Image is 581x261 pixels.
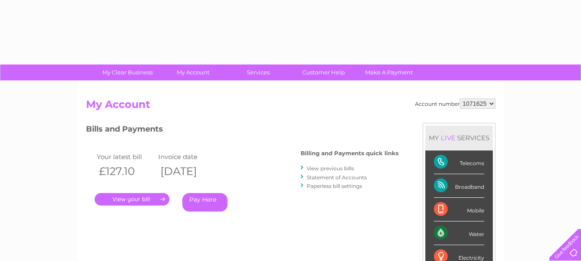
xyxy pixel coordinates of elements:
div: Account number [415,98,495,109]
a: Make A Payment [354,64,424,80]
h2: My Account [86,98,495,115]
a: View previous bills [307,165,354,172]
div: Mobile [434,198,484,221]
div: Telecoms [434,150,484,174]
div: MY SERVICES [425,126,493,150]
a: Statement of Accounts [307,174,367,181]
a: My Account [157,64,228,80]
th: £127.10 [95,163,157,180]
h4: Billing and Payments quick links [301,150,399,157]
a: My Clear Business [92,64,163,80]
div: Water [434,221,484,245]
th: [DATE] [156,163,218,180]
a: Services [223,64,294,80]
a: Paperless bill settings [307,183,362,189]
a: . [95,193,169,206]
div: LIVE [439,134,457,142]
td: Your latest bill [95,151,157,163]
h3: Bills and Payments [86,123,399,138]
a: Customer Help [288,64,359,80]
div: Broadband [434,174,484,198]
td: Invoice date [156,151,218,163]
a: Pay Here [182,193,227,212]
